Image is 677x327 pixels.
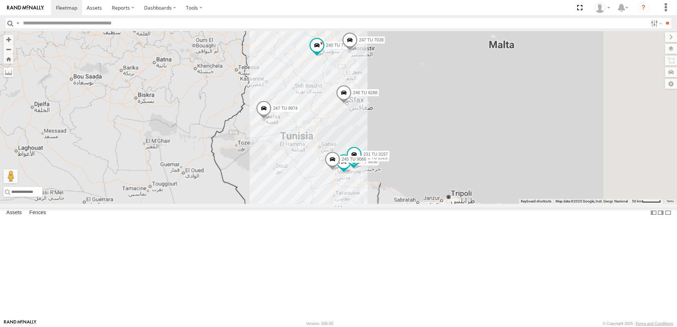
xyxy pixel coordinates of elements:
span: 240 TU 779 [326,43,348,48]
a: Terms and Conditions [636,321,673,326]
button: Keyboard shortcuts [521,199,551,204]
label: Dock Summary Table to the Right [657,208,664,218]
label: Search Query [15,18,21,28]
img: rand-logo.svg [7,5,44,10]
span: 247 TU 9974 [273,106,297,111]
span: 245 TU 9066 [342,157,366,162]
button: Zoom out [4,44,13,54]
a: Terms (opens in new tab) [666,200,674,203]
span: 50 km [632,199,642,203]
span: 247 TU 7028 [359,38,383,42]
label: Fences [26,208,50,218]
button: Drag Pegman onto the map to open Street View [4,169,18,183]
span: 231 TU 3157 [363,152,388,157]
button: Map Scale: 50 km per 49 pixels [630,199,663,204]
label: Measure [4,67,13,77]
div: Nejah Benkhalifa [592,2,613,13]
label: Hide Summary Table [665,208,672,218]
button: Zoom Home [4,54,13,64]
span: 241 TU 2029 [363,156,387,161]
label: Map Settings [665,79,677,89]
label: Assets [3,208,25,218]
span: 246 TU 8288 [353,90,377,95]
label: Search Filter Options [648,18,663,28]
label: Dock Summary Table to the Left [650,208,657,218]
a: Visit our Website [4,320,36,327]
div: Version: 306.00 [306,321,333,326]
button: Zoom in [4,35,13,44]
span: Map data ©2025 Google, Inst. Geogr. Nacional [556,199,628,203]
div: © Copyright 2025 - [603,321,673,326]
i: ? [638,2,649,13]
